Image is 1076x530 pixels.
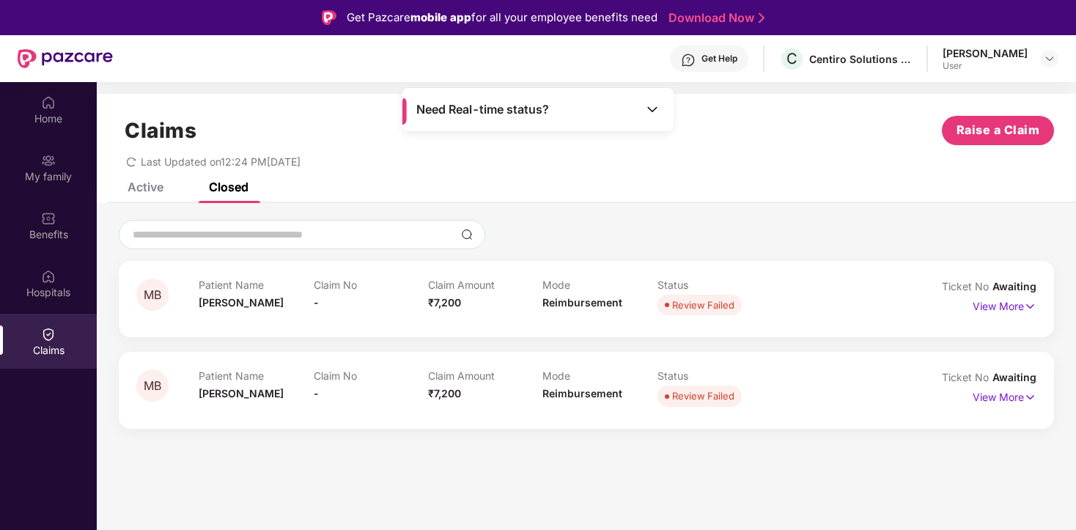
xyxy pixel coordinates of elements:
img: svg+xml;base64,PHN2ZyBpZD0iRHJvcGRvd24tMzJ4MzIiIHhtbG5zPSJodHRwOi8vd3d3LnczLm9yZy8yMDAwL3N2ZyIgd2... [1044,53,1055,65]
strong: mobile app [410,10,471,24]
span: Awaiting [992,280,1036,292]
span: Reimbursement [542,296,622,309]
span: C [786,50,797,67]
p: Claim Amount [428,369,542,382]
div: [PERSON_NAME] [943,46,1028,60]
p: Claim Amount [428,279,542,291]
img: New Pazcare Logo [18,49,113,68]
p: Patient Name [199,369,313,382]
span: ₹7,200 [428,296,461,309]
img: Logo [322,10,336,25]
span: Need Real-time status? [416,102,549,117]
img: Toggle Icon [645,102,660,117]
img: svg+xml;base64,PHN2ZyBpZD0iQmVuZWZpdHMiIHhtbG5zPSJodHRwOi8vd3d3LnczLm9yZy8yMDAwL3N2ZyIgd2lkdGg9Ij... [41,211,56,226]
div: Active [128,180,163,194]
p: Status [657,369,772,382]
h1: Claims [125,118,196,143]
span: - [314,387,319,400]
p: Mode [542,279,657,291]
span: Ticket No [942,280,992,292]
div: Get Pazcare for all your employee benefits need [347,9,657,26]
img: svg+xml;base64,PHN2ZyBpZD0iSG9tZSIgeG1sbnM9Imh0dHA6Ly93d3cudzMub3JnLzIwMDAvc3ZnIiB3aWR0aD0iMjAiIG... [41,95,56,110]
p: View More [973,295,1036,314]
div: User [943,60,1028,72]
img: svg+xml;base64,PHN2ZyB3aWR0aD0iMjAiIGhlaWdodD0iMjAiIHZpZXdCb3g9IjAgMCAyMCAyMCIgZmlsbD0ibm9uZSIgeG... [41,153,56,168]
span: Ticket No [942,371,992,383]
span: Reimbursement [542,387,622,400]
div: Review Failed [672,389,734,403]
p: Mode [542,369,657,382]
div: Review Failed [672,298,734,312]
img: svg+xml;base64,PHN2ZyBpZD0iQ2xhaW0iIHhtbG5zPSJodHRwOi8vd3d3LnczLm9yZy8yMDAwL3N2ZyIgd2lkdGg9IjIwIi... [41,327,56,342]
p: Patient Name [199,279,313,291]
button: Raise a Claim [942,116,1054,145]
div: Closed [209,180,248,194]
p: Claim No [314,279,428,291]
p: Status [657,279,772,291]
img: svg+xml;base64,PHN2ZyBpZD0iU2VhcmNoLTMyeDMyIiB4bWxucz0iaHR0cDovL3d3dy53My5vcmcvMjAwMC9zdmciIHdpZH... [461,229,473,240]
span: Last Updated on 12:24 PM[DATE] [141,155,301,168]
span: [PERSON_NAME] [199,296,284,309]
img: svg+xml;base64,PHN2ZyB4bWxucz0iaHR0cDovL3d3dy53My5vcmcvMjAwMC9zdmciIHdpZHRoPSIxNyIgaGVpZ2h0PSIxNy... [1024,389,1036,405]
div: Centiro Solutions Private Limited [809,52,912,66]
span: redo [126,155,136,168]
a: Download Now [668,10,760,26]
span: [PERSON_NAME] [199,387,284,400]
img: svg+xml;base64,PHN2ZyBpZD0iSG9zcGl0YWxzIiB4bWxucz0iaHR0cDovL3d3dy53My5vcmcvMjAwMC9zdmciIHdpZHRoPS... [41,269,56,284]
img: svg+xml;base64,PHN2ZyB4bWxucz0iaHR0cDovL3d3dy53My5vcmcvMjAwMC9zdmciIHdpZHRoPSIxNyIgaGVpZ2h0PSIxNy... [1024,298,1036,314]
span: MB [144,380,161,392]
div: Get Help [701,53,737,65]
span: Raise a Claim [957,121,1040,139]
span: ₹7,200 [428,387,461,400]
img: svg+xml;base64,PHN2ZyBpZD0iSGVscC0zMngzMiIgeG1sbnM9Imh0dHA6Ly93d3cudzMub3JnLzIwMDAvc3ZnIiB3aWR0aD... [681,53,696,67]
span: MB [144,289,161,301]
p: Claim No [314,369,428,382]
img: Stroke [759,10,764,26]
p: View More [973,386,1036,405]
span: - [314,296,319,309]
span: Awaiting [992,371,1036,383]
